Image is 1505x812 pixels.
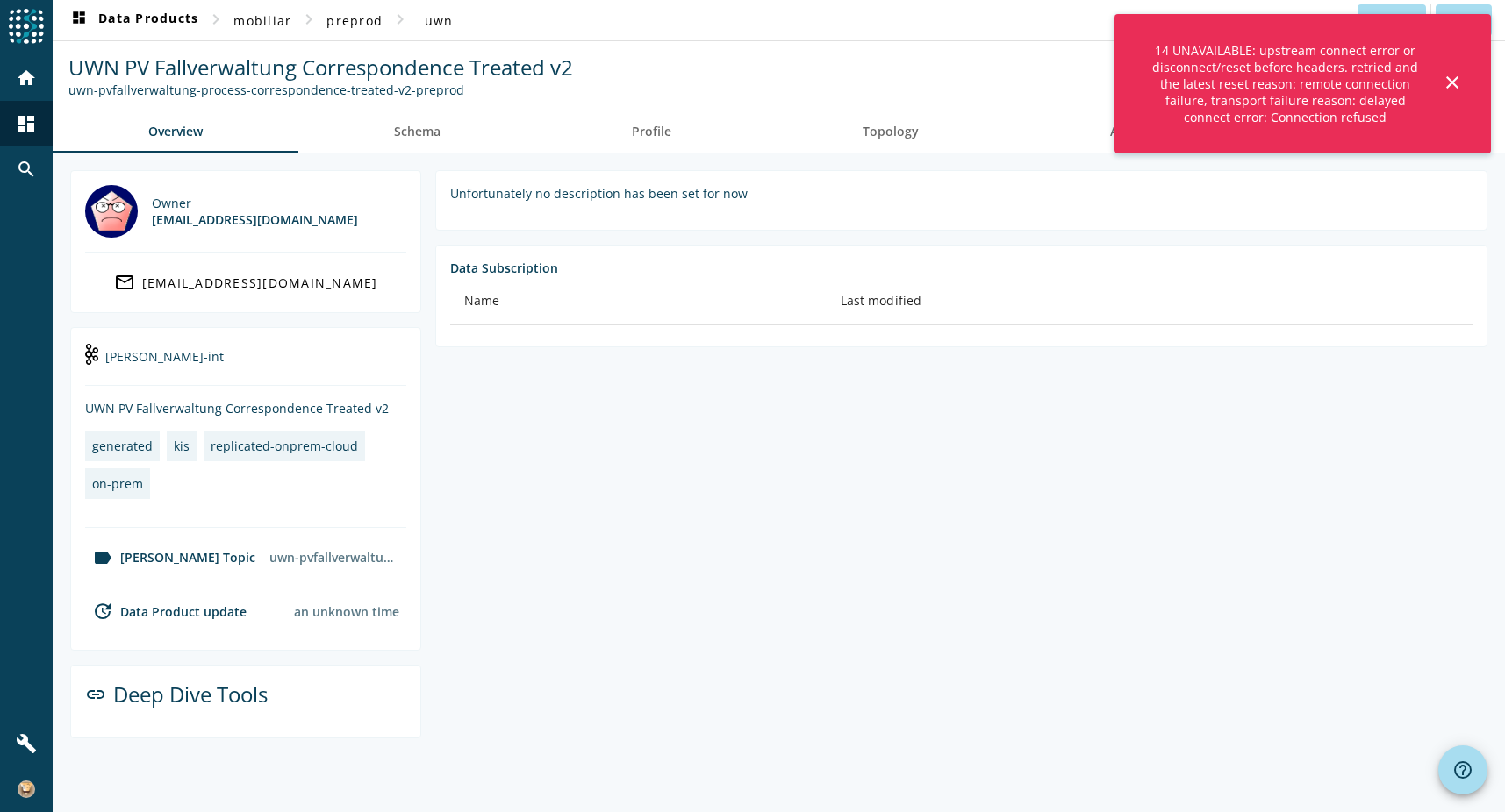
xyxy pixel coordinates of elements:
[9,9,44,44] img: spoud-logo.svg
[262,542,406,573] div: uwn-pvfallverwaltung-process-correspondence-treated-v2-preprod
[233,12,291,29] span: mobiliar
[68,82,573,98] div: Kafka Topic: uwn-pvfallverwaltung-process-correspondence-treated-v2-preprod
[16,159,37,180] mat-icon: search
[18,780,35,798] img: 4cc79a843557ef0cca8d84028febf61f
[632,125,671,138] span: Profile
[85,344,98,365] img: undefined
[390,9,411,30] mat-icon: chevron_right
[16,68,37,89] mat-icon: home
[85,342,406,386] div: [PERSON_NAME]-int
[85,684,106,705] mat-icon: link
[68,10,198,31] span: Data Products
[411,4,467,36] button: uwn
[92,601,113,622] mat-icon: update
[85,547,255,568] div: [PERSON_NAME] Topic
[1442,72,1463,93] mat-icon: close
[298,9,319,30] mat-icon: chevron_right
[16,733,37,754] mat-icon: build
[1452,759,1473,780] mat-icon: help_outline
[152,195,358,211] div: Owner
[450,185,1473,202] div: Unfortunately no description has been set for now
[16,113,37,134] mat-icon: dashboard
[450,276,827,325] th: Name
[148,125,203,138] span: Overview
[450,260,1473,276] div: Data Subscription
[92,475,143,492] div: on-prem
[92,438,153,454] div: generated
[319,4,390,36] button: preprod
[61,4,205,36] button: Data Products
[68,53,573,82] span: UWN PV Fallverwaltung Correspondence Treated v2
[85,185,138,238] img: mbx_301492@mobi.ch
[114,272,135,293] mat-icon: mail_outline
[226,4,298,36] button: mobiliar
[1136,35,1435,132] div: 14 UNAVAILABLE: upstream connect error or disconnect/reset before headers. retried and the latest...
[85,680,406,723] div: Deep Dive Tools
[92,547,113,568] mat-icon: label
[294,603,399,620] div: an unknown time
[863,125,919,138] span: Topology
[85,601,247,622] div: Data Product update
[142,274,378,291] div: [EMAIL_ADDRESS][DOMAIN_NAME]
[85,400,406,417] div: UWN PV Fallverwaltung Correspondence Treated v2
[211,438,358,454] div: replicated-onprem-cloud
[174,438,190,454] div: kis
[326,12,383,29] span: preprod
[394,125,441,138] span: Schema
[827,276,1473,325] th: Last modified
[425,12,454,29] span: uwn
[205,9,226,30] mat-icon: chevron_right
[85,267,406,298] a: [EMAIL_ADDRESS][DOMAIN_NAME]
[68,10,90,31] mat-icon: dashboard
[152,211,358,228] div: [EMAIL_ADDRESS][DOMAIN_NAME]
